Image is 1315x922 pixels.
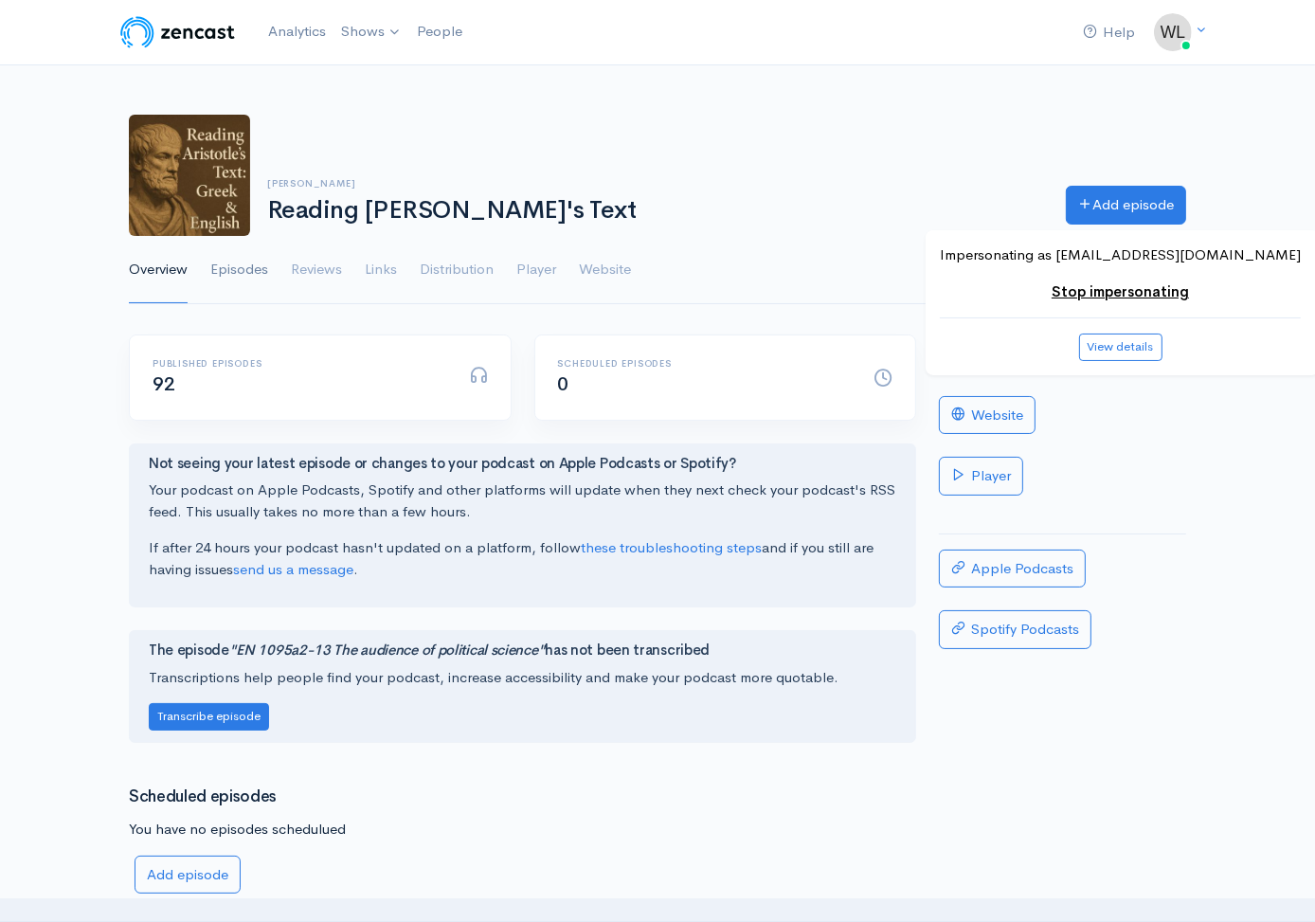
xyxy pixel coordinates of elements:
span: 0 [558,372,569,396]
a: Apple Podcasts [939,550,1086,588]
a: Add episode [1066,186,1186,225]
h4: Not seeing your latest episode or changes to your podcast on Apple Podcasts or Spotify? [149,456,896,472]
a: Reviews [291,236,342,304]
p: You have no episodes schedulued [129,819,916,841]
a: Player [939,457,1023,496]
a: send us a message [233,560,353,578]
h1: Reading [PERSON_NAME]'s Text [267,197,1043,225]
p: If after 24 hours your podcast hasn't updated on a platform, follow and if you still are having i... [149,537,896,580]
a: Distribution [420,236,494,304]
a: Website [939,396,1036,435]
a: Shows [333,11,409,53]
span: 92 [153,372,174,396]
a: Player [516,236,556,304]
a: Episodes [210,236,268,304]
h4: The episode has not been transcribed [149,642,896,659]
h6: Scheduled episodes [558,358,852,369]
img: ... [1154,13,1192,51]
p: Your podcast on Apple Podcasts, Spotify and other platforms will update when they next check your... [149,479,896,522]
a: Help [1075,12,1143,53]
h6: [PERSON_NAME] [267,178,1043,189]
a: People [409,11,470,52]
a: Transcribe episode [149,706,269,724]
button: Transcribe episode [149,703,269,731]
a: Website [579,236,631,304]
i: "EN 1095a2-13 The audience of political science" [229,641,546,659]
a: Spotify Podcasts [939,610,1091,649]
a: Add episode [135,856,241,895]
a: Analytics [261,11,333,52]
h3: Scheduled episodes [129,788,916,806]
a: Overview [129,236,188,304]
img: ZenCast Logo [117,13,238,51]
a: these troubleshooting steps [581,538,762,556]
button: View details [1079,334,1162,361]
a: Stop impersonating [1052,282,1189,300]
h6: Published episodes [153,358,446,369]
a: Links [365,236,397,304]
p: Impersonating as [EMAIL_ADDRESS][DOMAIN_NAME] [940,244,1301,266]
p: Transcriptions help people find your podcast, increase accessibility and make your podcast more q... [149,667,896,689]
